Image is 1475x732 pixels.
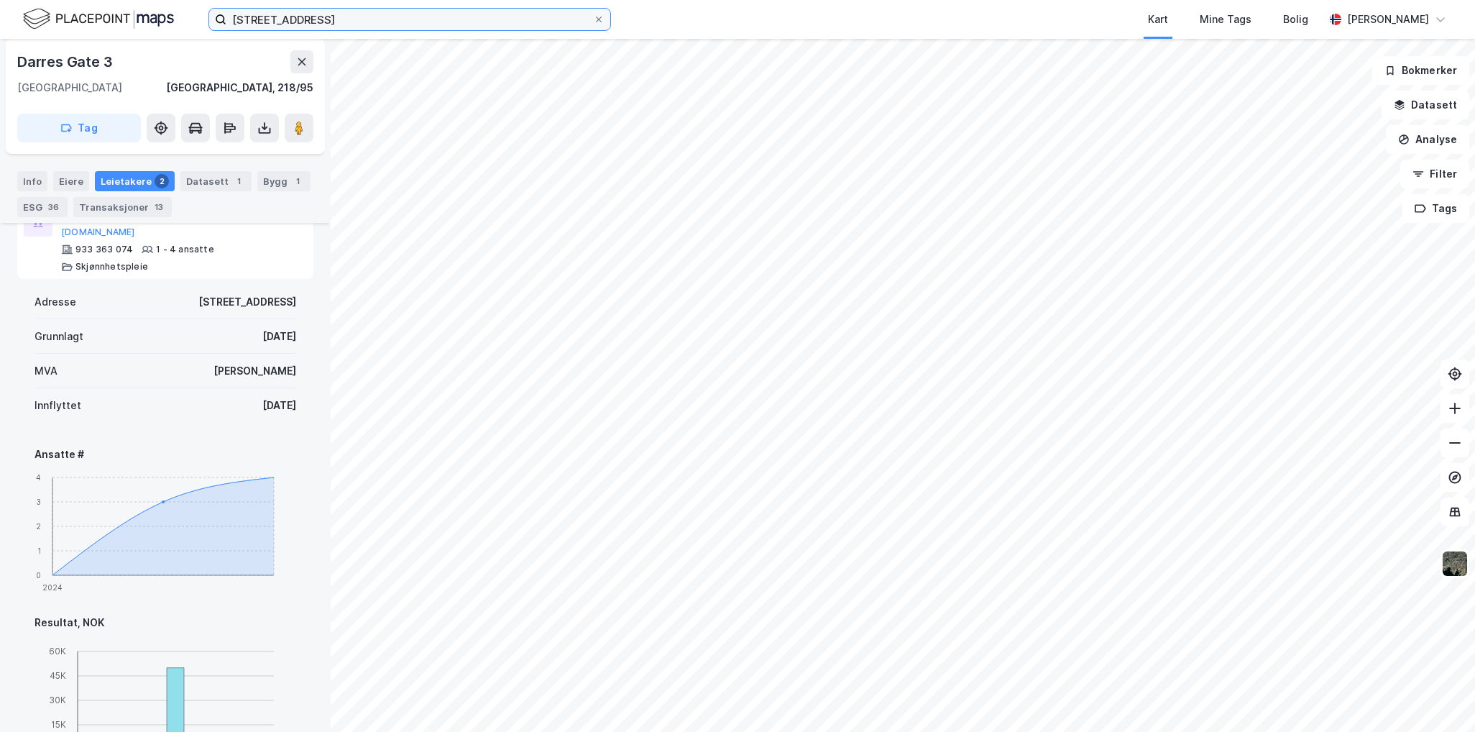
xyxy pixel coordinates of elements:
div: Info [17,171,47,191]
button: [DOMAIN_NAME] [61,227,135,238]
div: Ansatte # [35,446,296,463]
tspan: 2 [36,522,41,531]
img: 9k= [1441,550,1469,577]
div: Resultat, NOK [35,614,296,631]
div: Datasett [180,171,252,191]
button: Filter [1400,160,1469,188]
div: 1 [231,174,246,188]
input: Søk på adresse, matrikkel, gårdeiere, leietakere eller personer [226,9,593,30]
div: Leietakere [95,171,175,191]
div: Transaksjoner [73,197,172,217]
tspan: 1 [37,546,41,555]
tspan: 2024 [42,583,63,592]
div: Bolig [1283,11,1308,28]
div: [DATE] [262,397,296,414]
div: 1 - 4 ansatte [156,244,214,255]
tspan: 0 [36,571,41,580]
div: 933 363 074 [75,244,133,255]
div: Kart [1148,11,1168,28]
tspan: 60K [49,646,66,656]
div: Adresse [35,293,76,311]
div: [PERSON_NAME] [213,362,296,380]
div: Eiere [53,171,89,191]
div: Mine Tags [1200,11,1251,28]
iframe: Chat Widget [1403,663,1475,732]
div: [STREET_ADDRESS] [198,293,296,311]
button: Tag [17,114,141,142]
tspan: 3 [37,498,41,506]
div: [PERSON_NAME] [1347,11,1429,28]
button: Analyse [1386,125,1469,154]
img: logo.f888ab2527a4732fd821a326f86c7f29.svg [23,6,174,32]
div: ESG [17,197,68,217]
button: Datasett [1382,91,1469,119]
button: Bokmerker [1372,56,1469,85]
tspan: 4 [36,473,41,482]
div: [GEOGRAPHIC_DATA] [17,79,122,96]
div: Innflyttet [35,397,81,414]
div: Bygg [257,171,311,191]
div: Darres Gate 3 [17,50,115,73]
div: 2 [155,174,169,188]
div: MVA [35,362,58,380]
div: Grunnlagt [35,328,83,345]
div: 13 [152,200,166,214]
tspan: 15K [51,719,66,730]
div: Skjønnhetspleie [75,261,148,273]
div: 36 [45,200,62,214]
div: 1 [290,174,305,188]
tspan: 30K [49,695,66,705]
button: Tags [1402,194,1469,223]
div: [DATE] [262,328,296,345]
tspan: 45K [50,670,66,681]
div: [GEOGRAPHIC_DATA], 218/95 [166,79,313,96]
